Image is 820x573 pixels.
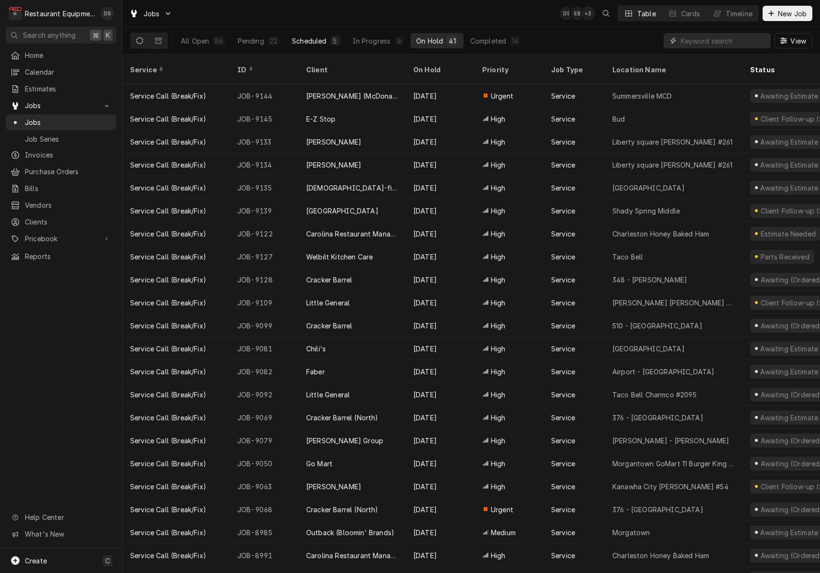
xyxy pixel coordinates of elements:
input: Keyword search [681,33,766,48]
span: What's New [25,529,111,539]
span: High [491,551,506,561]
div: Service [551,206,575,216]
span: Jobs [25,117,111,127]
div: Derek Stewart's Avatar [100,7,114,20]
div: Taco Bell [612,252,643,262]
div: Service Call (Break/Fix) [130,528,206,538]
div: Timeline [726,9,753,19]
a: Invoices [6,147,116,163]
div: Service [551,160,575,170]
div: Service [551,344,575,354]
span: High [491,229,506,239]
div: Service Call (Break/Fix) [130,137,206,147]
span: Bills [25,183,111,193]
div: EB [571,7,584,20]
div: [DATE] [406,268,475,291]
div: Pending [238,36,264,46]
a: Clients [6,214,116,230]
div: Scheduled [292,36,326,46]
div: Service Call (Break/Fix) [130,551,206,561]
div: JOB-9128 [230,268,299,291]
div: [DEMOGRAPHIC_DATA]-fil-A ([GEOGRAPHIC_DATA]) [306,183,398,193]
div: Bud [612,114,625,124]
div: [DATE] [406,176,475,199]
div: [PERSON_NAME] [PERSON_NAME] Subway [612,298,735,308]
div: Service [551,137,575,147]
div: [PERSON_NAME] [306,482,361,492]
span: Estimates [25,84,111,94]
div: Chili's [306,344,326,354]
div: JOB-9050 [230,452,299,475]
span: High [491,413,506,423]
span: High [491,390,506,400]
div: JOB-9081 [230,337,299,360]
div: Summersville MCD [612,91,672,101]
div: [PERSON_NAME] [306,137,361,147]
div: JOB-9145 [230,107,299,130]
div: JOB-9082 [230,360,299,383]
div: Service [551,91,575,101]
div: Service [130,65,220,75]
div: Service [551,413,575,423]
div: Service Call (Break/Fix) [130,505,206,515]
div: [DATE] [406,314,475,337]
div: [DATE] [406,130,475,153]
span: High [491,137,506,147]
div: Service [551,551,575,561]
div: Kanawha City [PERSON_NAME] #54 [612,482,729,492]
div: [DATE] [406,291,475,314]
button: View [775,33,812,48]
div: JOB-9144 [230,84,299,107]
div: [DATE] [406,84,475,107]
a: Home [6,47,116,63]
span: Search anything [23,30,76,40]
div: JOB-9079 [230,429,299,452]
div: DS [100,7,114,20]
a: Estimates [6,81,116,97]
span: High [491,275,506,285]
div: Service [551,275,575,285]
div: Service Call (Break/Fix) [130,275,206,285]
span: Reports [25,251,111,261]
div: ID [237,65,289,75]
div: Service Call (Break/Fix) [130,91,206,101]
div: Service [551,390,575,400]
div: Service [551,436,575,446]
span: High [491,160,506,170]
div: JOB-9068 [230,498,299,521]
div: Estimate Needed [759,229,817,239]
div: 5 [332,36,338,46]
div: [DATE] [406,153,475,176]
div: Airport - [GEOGRAPHIC_DATA] [612,367,714,377]
div: Priority [482,65,534,75]
div: Service Call (Break/Fix) [130,183,206,193]
span: High [491,367,506,377]
div: In Progress [353,36,391,46]
div: [PERSON_NAME] (McDonalds Group) [306,91,398,101]
a: Reports [6,248,116,264]
span: Urgent [491,91,513,101]
div: Go Mart [306,459,332,469]
div: Service Call (Break/Fix) [130,206,206,216]
span: Jobs [25,101,97,111]
div: Emily Bird's Avatar [571,7,584,20]
div: Service Call (Break/Fix) [130,390,206,400]
div: [DATE] [406,406,475,429]
div: Service [551,321,575,331]
div: JOB-9133 [230,130,299,153]
div: Service Call (Break/Fix) [130,160,206,170]
div: Service [551,114,575,124]
a: Job Series [6,131,116,147]
div: Service Call (Break/Fix) [130,413,206,423]
div: Derek Stewart's Avatar [560,7,573,20]
div: 41 [449,36,455,46]
div: 376 - [GEOGRAPHIC_DATA] [612,413,703,423]
div: [PERSON_NAME] Group [306,436,383,446]
a: Go to Jobs [125,6,176,22]
div: Charleston Honey Baked Ham [612,551,709,561]
div: Restaurant Equipment Diagnostics [25,9,95,19]
div: [DATE] [406,475,475,498]
div: [DATE] [406,383,475,406]
span: High [491,114,506,124]
a: Calendar [6,64,116,80]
